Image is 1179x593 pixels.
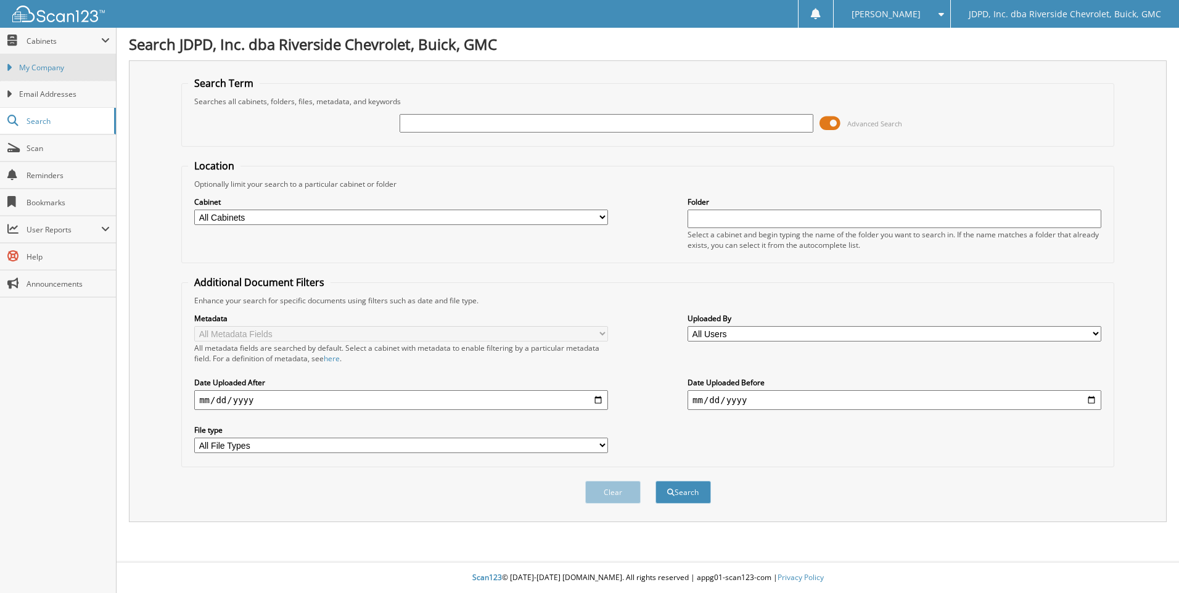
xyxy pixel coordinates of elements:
span: User Reports [27,224,101,235]
label: Date Uploaded Before [688,377,1101,388]
legend: Location [188,159,240,173]
span: JDPD, Inc. dba Riverside Chevrolet, Buick, GMC [969,10,1161,18]
span: Bookmarks [27,197,110,208]
span: Help [27,252,110,262]
span: Reminders [27,170,110,181]
label: Folder [688,197,1101,207]
input: start [194,390,608,410]
h1: Search JDPD, Inc. dba Riverside Chevrolet, Buick, GMC [129,34,1167,54]
label: Cabinet [194,197,608,207]
div: Select a cabinet and begin typing the name of the folder you want to search in. If the name match... [688,229,1101,250]
span: Cabinets [27,36,101,46]
div: All metadata fields are searched by default. Select a cabinet with metadata to enable filtering b... [194,343,608,364]
label: File type [194,425,608,435]
div: © [DATE]-[DATE] [DOMAIN_NAME]. All rights reserved | appg01-scan123-com | [117,563,1179,593]
a: Privacy Policy [778,572,824,583]
div: Searches all cabinets, folders, files, metadata, and keywords [188,96,1107,107]
div: Optionally limit your search to a particular cabinet or folder [188,179,1107,189]
span: My Company [19,62,110,73]
legend: Additional Document Filters [188,276,331,289]
span: Email Addresses [19,89,110,100]
iframe: Chat Widget [1117,534,1179,593]
input: end [688,390,1101,410]
legend: Search Term [188,76,260,90]
label: Uploaded By [688,313,1101,324]
button: Search [655,481,711,504]
div: Enhance your search for specific documents using filters such as date and file type. [188,295,1107,306]
span: Advanced Search [847,119,902,128]
span: Scan123 [472,572,502,583]
button: Clear [585,481,641,504]
span: [PERSON_NAME] [852,10,921,18]
label: Date Uploaded After [194,377,608,388]
span: Announcements [27,279,110,289]
span: Scan [27,143,110,153]
label: Metadata [194,313,608,324]
a: here [324,353,340,364]
img: scan123-logo-white.svg [12,6,105,22]
span: Search [27,116,108,126]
